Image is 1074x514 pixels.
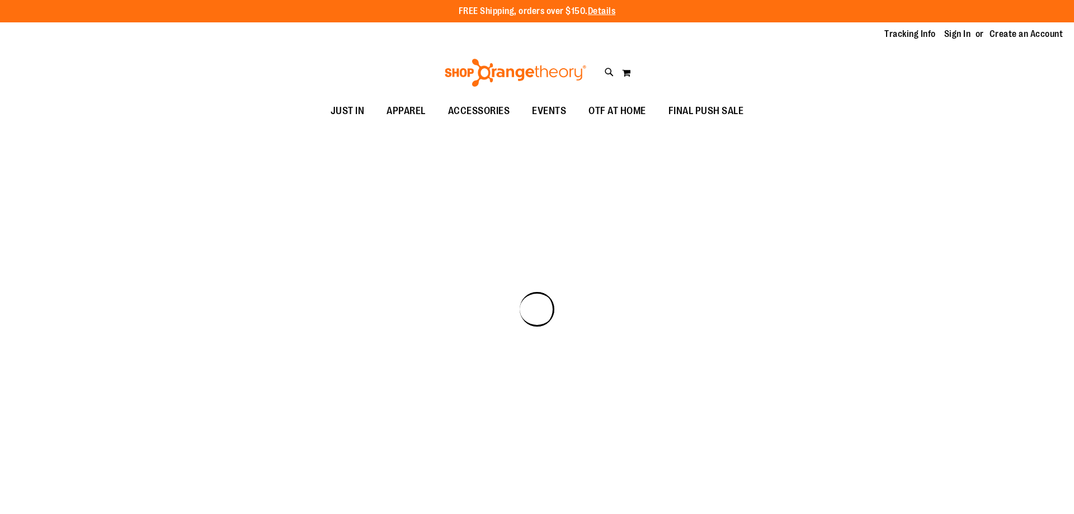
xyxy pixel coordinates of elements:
[588,98,646,124] span: OTF AT HOME
[448,98,510,124] span: ACCESSORIES
[387,98,426,124] span: APPAREL
[657,98,755,124] a: FINAL PUSH SALE
[577,98,657,124] a: OTF AT HOME
[443,59,588,87] img: Shop Orangetheory
[884,28,936,40] a: Tracking Info
[990,28,1063,40] a: Create an Account
[459,5,616,18] p: FREE Shipping, orders over $150.
[944,28,971,40] a: Sign In
[668,98,744,124] span: FINAL PUSH SALE
[319,98,376,124] a: JUST IN
[521,98,577,124] a: EVENTS
[331,98,365,124] span: JUST IN
[437,98,521,124] a: ACCESSORIES
[588,6,616,16] a: Details
[375,98,437,124] a: APPAREL
[532,98,566,124] span: EVENTS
